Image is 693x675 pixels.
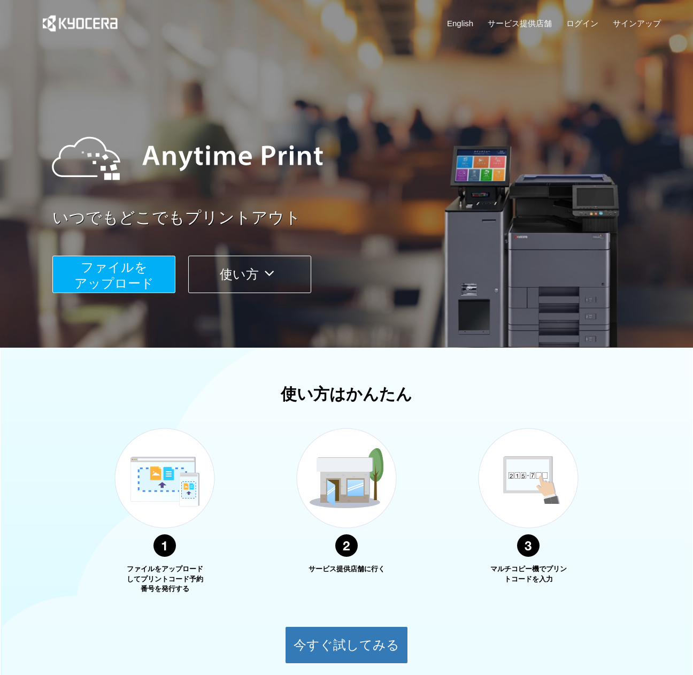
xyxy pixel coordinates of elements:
[52,206,667,229] a: いつでもどこでもプリントアウト
[613,18,661,29] a: サインアップ
[306,564,387,574] p: サービス提供店舗に行く
[74,260,154,290] span: ファイルを ​​アップロード
[566,18,598,29] a: ログイン
[188,256,311,293] button: 使い方
[488,18,552,29] a: サービス提供店舗
[125,564,205,594] p: ファイルをアップロードしてプリントコード予約番号を発行する
[285,626,408,664] button: 今すぐ試してみる
[488,564,568,584] p: マルチコピー機でプリントコードを入力
[52,256,175,293] button: ファイルを​​アップロード
[447,18,473,29] a: English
